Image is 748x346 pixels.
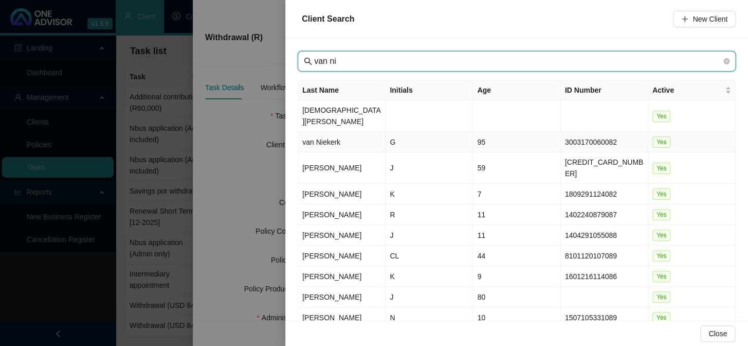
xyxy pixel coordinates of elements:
td: [PERSON_NAME] [298,152,386,184]
span: Yes [652,163,671,174]
td: [PERSON_NAME] [298,225,386,246]
span: close-circle [723,57,729,66]
span: 10 [477,314,485,322]
button: Close [700,325,735,342]
td: G [386,132,473,152]
td: 1402240879087 [561,204,648,225]
span: Yes [652,209,671,220]
span: close-circle [723,58,729,64]
td: 1601216114086 [561,266,648,287]
td: [PERSON_NAME] [298,266,386,287]
td: [PERSON_NAME] [298,204,386,225]
span: Yes [652,312,671,323]
td: [CREDIT_CARD_NUMBER] [561,152,648,184]
td: [PERSON_NAME] [298,184,386,204]
td: 1809291124082 [561,184,648,204]
td: K [386,184,473,204]
td: N [386,307,473,328]
span: Active [652,84,723,96]
td: J [386,152,473,184]
td: [PERSON_NAME] [298,246,386,266]
td: 8101120107089 [561,246,648,266]
span: 9 [477,272,481,281]
span: 11 [477,231,485,239]
span: 44 [477,252,485,260]
th: Active [648,80,736,100]
td: K [386,266,473,287]
td: [DEMOGRAPHIC_DATA][PERSON_NAME] [298,100,386,132]
th: Last Name [298,80,386,100]
span: New Client [692,13,727,25]
td: [PERSON_NAME] [298,287,386,307]
td: van Niekerk [298,132,386,152]
td: CL [386,246,473,266]
span: Yes [652,230,671,241]
th: Age [473,80,560,100]
span: Yes [652,111,671,122]
span: Yes [652,250,671,262]
span: Yes [652,291,671,303]
td: [PERSON_NAME] [298,307,386,328]
td: 1404291055088 [561,225,648,246]
span: Yes [652,136,671,148]
span: 80 [477,293,485,301]
span: 59 [477,164,485,172]
th: Initials [386,80,473,100]
span: search [304,57,312,65]
td: R [386,204,473,225]
span: Close [708,328,727,339]
th: ID Number [561,80,648,100]
span: Yes [652,188,671,200]
td: 1507105331089 [561,307,648,328]
span: 11 [477,211,485,219]
td: J [386,225,473,246]
input: Last Name [314,55,721,67]
span: Client Search [302,14,354,23]
span: Yes [652,271,671,282]
td: J [386,287,473,307]
span: 7 [477,190,481,198]
span: 95 [477,138,485,146]
span: plus [681,15,688,23]
button: New Client [673,11,736,27]
td: 3003170060082 [561,132,648,152]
